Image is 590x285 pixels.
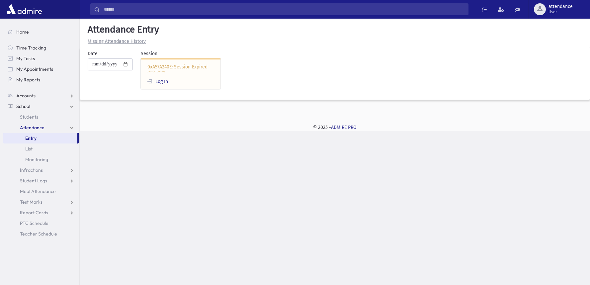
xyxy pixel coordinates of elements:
[20,231,57,237] span: Teacher Schedule
[3,229,79,239] a: Teacher Schedule
[20,178,47,184] span: Student Logs
[3,74,79,85] a: My Reports
[3,143,79,154] a: List
[3,133,77,143] a: Entry
[16,45,46,51] span: Time Tracking
[85,24,585,35] h5: Attendance Entry
[16,29,29,35] span: Home
[16,66,53,72] span: My Appointments
[147,79,168,84] a: Log In
[88,50,98,57] label: Date
[548,4,573,9] span: attendance
[3,112,79,122] a: Students
[3,207,79,218] a: Report Cards
[331,125,357,130] a: ADMIRE PRO
[548,9,573,15] span: User
[16,55,35,61] span: My Tasks
[16,103,30,109] span: School
[3,165,79,175] a: Infractions
[3,101,79,112] a: School
[25,146,33,152] span: List
[20,220,48,226] span: PTC Schedule
[25,135,37,141] span: Entry
[3,27,79,37] a: Home
[141,50,157,57] label: Session
[3,175,79,186] a: Student Logs
[3,64,79,74] a: My Appointments
[3,218,79,229] a: PTC Schedule
[20,167,43,173] span: Infractions
[3,154,79,165] a: Monitoring
[20,210,48,216] span: Report Cards
[5,3,43,16] img: AdmirePro
[3,53,79,64] a: My Tasks
[90,124,579,131] div: © 2025 -
[3,186,79,197] a: Meal Attendance
[20,125,44,131] span: Attendance
[3,90,79,101] a: Accounts
[20,199,42,205] span: Test Marks
[100,3,468,15] input: Search
[85,39,146,44] a: Missing Attendance History
[20,114,38,120] span: Students
[141,58,220,89] div: 0xA57A240E: Session Expired
[3,43,79,53] a: Time Tracking
[16,77,40,83] span: My Reports
[147,70,214,73] p: /School/ATT/AttEntry
[16,93,36,99] span: Accounts
[20,188,56,194] span: Meal Attendance
[3,197,79,207] a: Test Marks
[3,122,79,133] a: Attendance
[25,156,48,162] span: Monitoring
[88,39,146,44] u: Missing Attendance History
